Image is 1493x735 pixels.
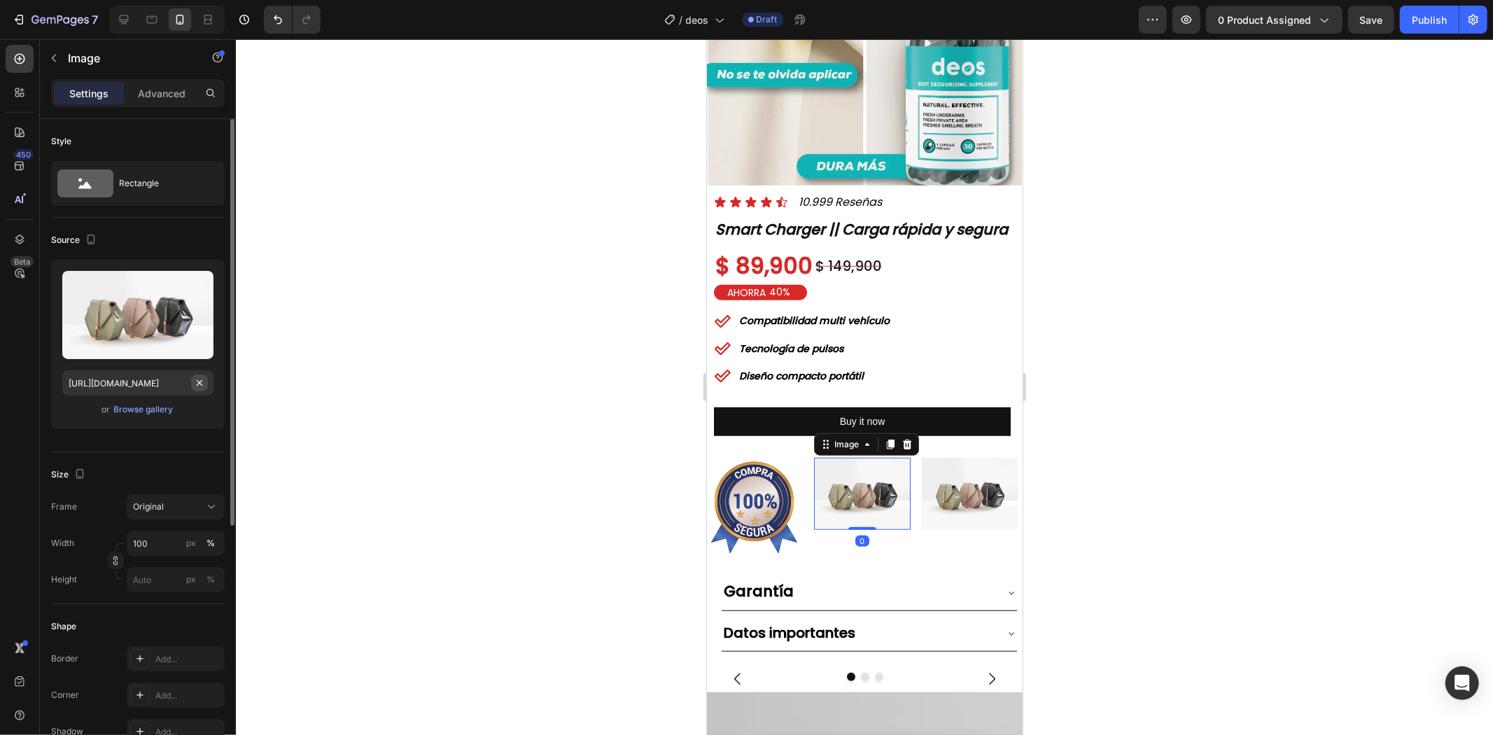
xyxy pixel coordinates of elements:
span: / [680,13,683,27]
button: % [183,571,199,588]
span: Draft [757,13,778,26]
label: Height [51,573,77,586]
div: Open Intercom Messenger [1445,666,1479,700]
div: 450 [13,149,34,160]
button: Original [127,494,225,519]
input: https://example.com/image.jpg [62,370,213,395]
span: Save [1360,14,1383,26]
span: 0 product assigned [1218,13,1311,27]
div: % [206,537,215,549]
button: 7 [6,6,104,34]
div: % [206,573,215,586]
div: Border [51,652,78,665]
div: Undo/Redo [264,6,321,34]
div: Shape [51,620,76,633]
div: Add... [155,689,221,702]
button: 0 product assigned [1206,6,1343,34]
p: Advanced [138,86,185,101]
span: or [102,401,111,418]
div: Rectangle [119,167,204,199]
label: Frame [51,500,77,513]
button: px [202,571,219,588]
button: Publish [1400,6,1459,34]
button: px [202,535,219,552]
label: Width [51,537,74,549]
div: Publish [1412,13,1447,27]
p: 7 [92,11,98,28]
input: px% [127,531,225,556]
p: Settings [69,86,108,101]
img: preview-image [62,271,213,359]
span: Original [133,500,164,513]
div: px [186,537,196,549]
div: Add... [155,653,221,666]
div: Browse gallery [114,403,174,416]
div: Beta [10,256,34,267]
div: Size [51,465,88,484]
div: Corner [51,689,79,701]
div: Style [51,135,71,148]
div: px [186,573,196,586]
p: Image [68,50,187,66]
input: px% [127,567,225,592]
iframe: Design area [707,39,1023,735]
button: Browse gallery [113,402,174,416]
div: Source [51,231,99,250]
button: Save [1348,6,1394,34]
span: deos [686,13,709,27]
button: % [183,535,199,552]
